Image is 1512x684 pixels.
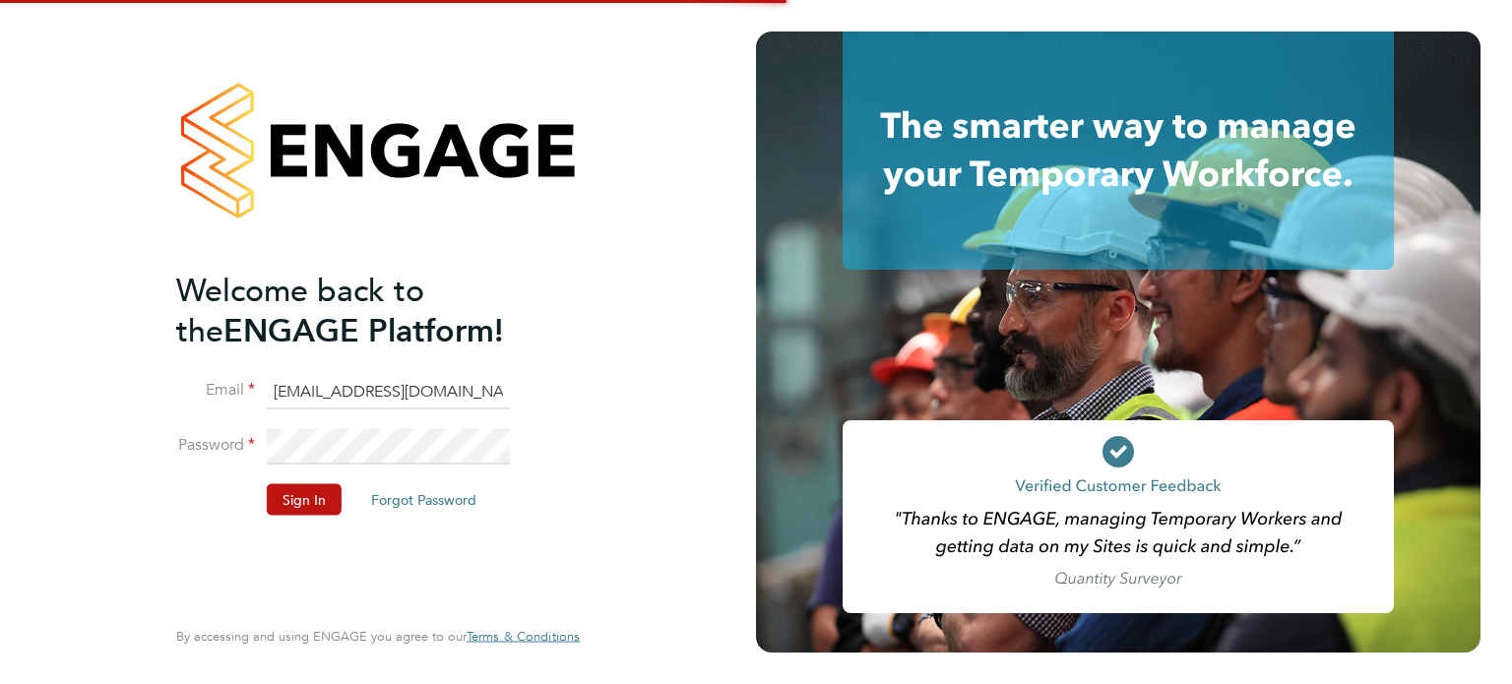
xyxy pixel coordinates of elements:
a: Terms & Conditions [467,629,580,645]
span: Terms & Conditions [467,628,580,645]
button: Forgot Password [355,484,492,516]
span: Welcome back to the [176,271,424,349]
h2: ENGAGE Platform! [176,270,560,350]
input: Enter your work email... [267,374,510,409]
label: Email [176,380,255,401]
span: By accessing and using ENGAGE you agree to our [176,628,580,645]
button: Sign In [267,484,342,516]
label: Password [176,435,255,456]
